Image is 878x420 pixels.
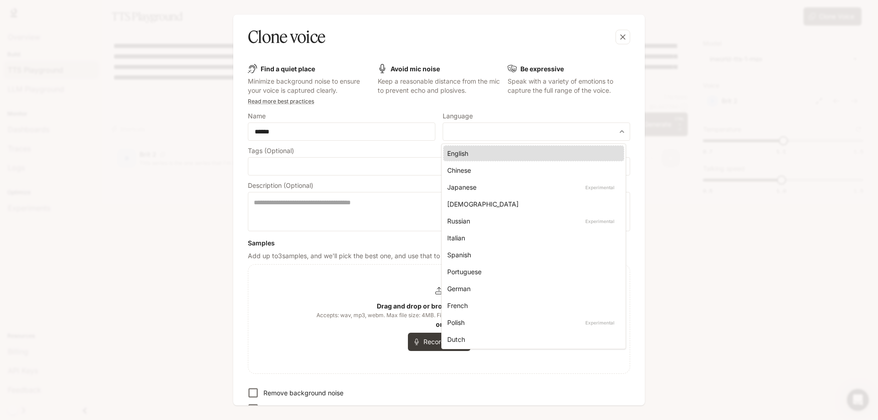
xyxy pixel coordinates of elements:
div: Chinese [447,165,616,175]
p: Experimental [584,217,616,225]
p: Experimental [584,319,616,327]
div: Portuguese [447,267,616,276]
div: [DEMOGRAPHIC_DATA] [447,199,616,209]
div: Spanish [447,250,616,260]
div: Russian [447,216,616,226]
div: Polish [447,318,616,327]
div: Japanese [447,182,616,192]
div: German [447,284,616,293]
div: Italian [447,233,616,243]
div: French [447,301,616,310]
div: Dutch [447,335,616,344]
div: English [447,149,616,158]
p: Experimental [584,183,616,191]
